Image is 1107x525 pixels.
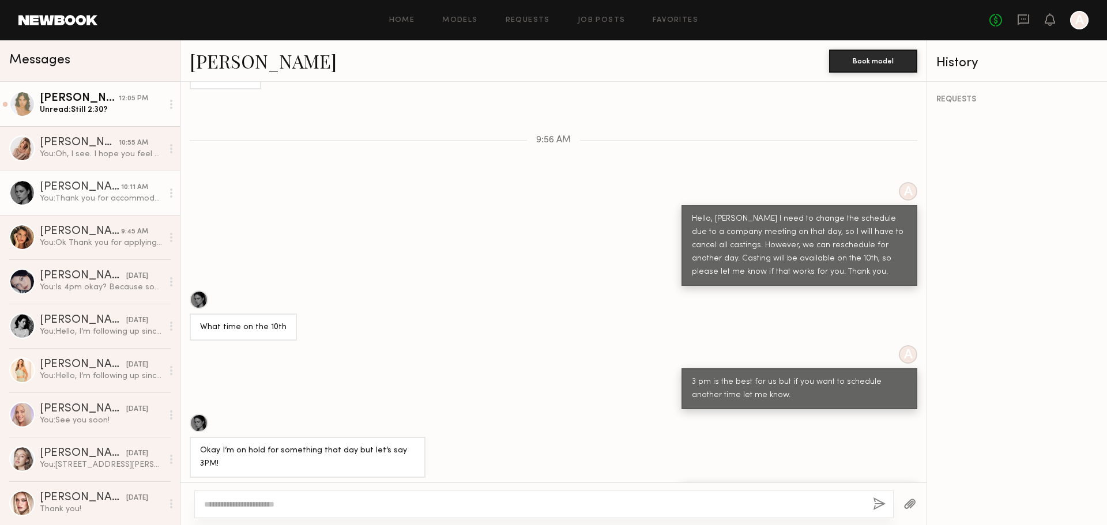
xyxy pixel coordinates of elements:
[121,226,148,237] div: 9:45 AM
[40,137,119,149] div: [PERSON_NAME]
[1070,11,1089,29] a: A
[40,237,163,248] div: You: Ok Thank you for applying, have a great day.
[126,404,148,415] div: [DATE]
[442,17,477,24] a: Models
[40,448,126,459] div: [PERSON_NAME]
[40,504,163,515] div: Thank you!
[40,403,126,415] div: [PERSON_NAME]
[829,50,917,73] button: Book model
[121,182,148,193] div: 10:11 AM
[119,138,148,149] div: 10:55 AM
[9,54,70,67] span: Messages
[40,104,163,115] div: Unread: Still 2:30?
[40,149,163,160] div: You: Oh, I see. I hope you feel better. I can schedule you for [DATE] 4pm. Does that work for you?
[40,459,163,470] div: You: [STREET_ADDRESS][PERSON_NAME]. You are scheduled for casting [DATE] 3pm See you then.
[829,55,917,65] a: Book model
[536,135,571,145] span: 9:56 AM
[40,492,126,504] div: [PERSON_NAME]
[40,193,163,204] div: You: Thank you for accommodating the sudden change. Then I will schedule you for [DATE] 3pm. Than...
[40,270,126,282] div: [PERSON_NAME]
[126,315,148,326] div: [DATE]
[653,17,698,24] a: Favorites
[126,448,148,459] div: [DATE]
[40,415,163,426] div: You: See you soon!
[40,326,163,337] div: You: Hello, I’m following up since I haven’t received a response from you. I would appreciate it ...
[578,17,626,24] a: Job Posts
[126,360,148,371] div: [DATE]
[40,93,119,104] div: [PERSON_NAME]
[200,321,287,334] div: What time on the 10th
[40,371,163,382] div: You: Hello, I’m following up since I haven’t received a response from you. I would appreciate it ...
[126,271,148,282] div: [DATE]
[936,56,1098,70] div: History
[40,282,163,293] div: You: Is 4pm okay? Because someone has already taken the 3pm slot on the 7th.
[692,213,907,279] div: Hello, [PERSON_NAME] I need to change the schedule due to a company meeting on that day, so I wil...
[40,359,126,371] div: [PERSON_NAME]
[200,444,415,471] div: Okay I’m on hold for something that day but let’s say 3PM!
[936,96,1098,104] div: REQUESTS
[119,93,148,104] div: 12:05 PM
[40,226,121,237] div: [PERSON_NAME]
[692,376,907,402] div: 3 pm is the best for us but if you want to schedule another time let me know.
[40,315,126,326] div: [PERSON_NAME]
[389,17,415,24] a: Home
[126,493,148,504] div: [DATE]
[506,17,550,24] a: Requests
[190,48,337,73] a: [PERSON_NAME]
[40,182,121,193] div: [PERSON_NAME]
